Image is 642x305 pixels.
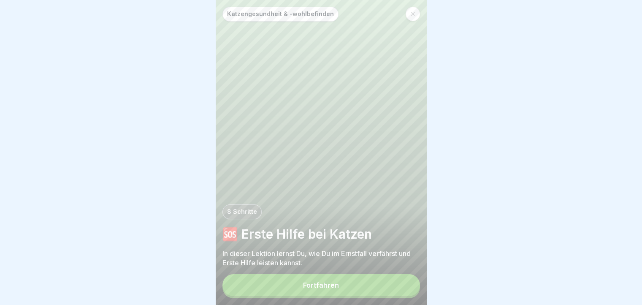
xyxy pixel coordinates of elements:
[227,208,257,215] p: 8 Schritte
[227,11,334,18] p: Katzengesundheit & -wohlbefinden
[222,274,420,296] button: Fortfahren
[222,249,420,267] p: In dieser Lektion lernst Du, wie Du im Ernstfall verfährst und Erste Hilfe leisten kannst.
[222,226,420,242] p: 🆘 Erste Hilfe bei Katzen
[303,281,339,289] div: Fortfahren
